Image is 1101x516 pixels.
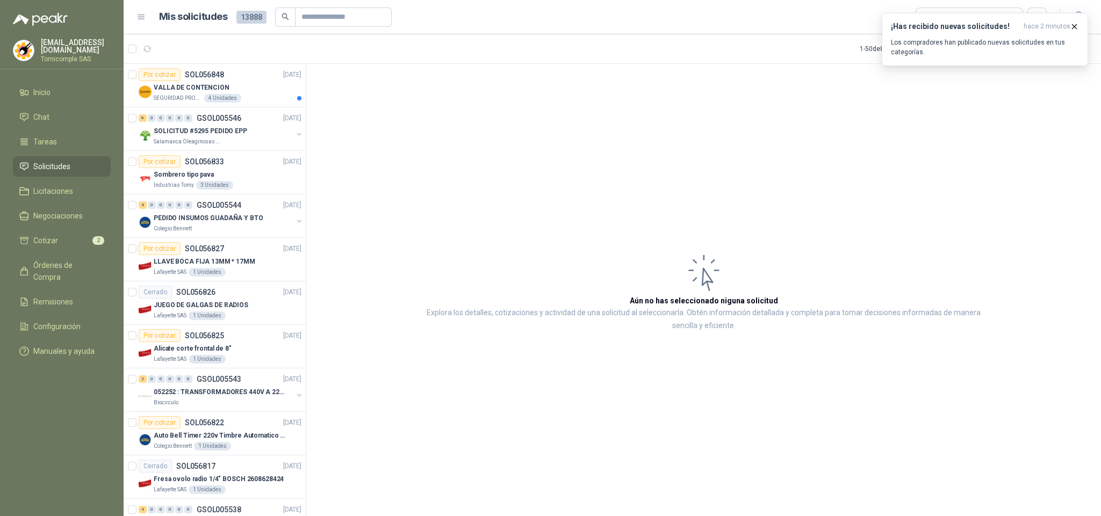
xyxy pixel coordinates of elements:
[189,311,226,320] div: 1 Unidades
[13,292,111,312] a: Remisiones
[13,13,68,26] img: Logo peakr
[283,70,301,80] p: [DATE]
[124,325,306,368] a: Por cotizarSOL056825[DATE] Company LogoAlicate corte frontal de 8"Lafayette SAS1 Unidades
[154,485,186,494] p: Lafayette SAS
[13,230,111,251] a: Cotizar2
[194,442,231,450] div: 1 Unidades
[33,185,73,197] span: Licitaciones
[13,181,111,201] a: Licitaciones
[923,11,945,23] div: Todas
[204,94,241,103] div: 4 Unidades
[139,477,152,490] img: Company Logo
[166,506,174,513] div: 0
[282,13,289,20] span: search
[139,216,152,229] img: Company Logo
[154,387,287,397] p: 052252 : TRANSFORMADORES 440V A 220 V
[139,129,152,142] img: Company Logo
[283,200,301,210] p: [DATE]
[157,201,165,209] div: 0
[236,11,267,24] span: 13888
[33,235,58,246] span: Cotizar
[154,474,284,484] p: Fresa ovolo radio 1/4" BOSCH 2608628424
[159,9,228,25] h1: Mis solicitudes
[139,85,152,98] img: Company Logo
[148,375,156,383] div: 0
[283,331,301,341] p: [DATE]
[124,455,306,499] a: CerradoSOL056817[DATE] Company LogoFresa ovolo radio 1/4" BOSCH 2608628424Lafayette SAS1 Unidades
[33,296,73,308] span: Remisiones
[33,210,83,222] span: Negociaciones
[189,355,226,364] div: 1 Unidades
[139,460,172,473] div: Cerrado
[41,39,111,54] p: [EMAIL_ADDRESS][DOMAIN_NAME]
[139,346,152,359] img: Company Logo
[283,505,301,515] p: [DATE]
[860,40,930,57] div: 1 - 50 de 8500
[154,137,221,146] p: Salamanca Oleaginosas SAS
[154,224,192,233] p: Colegio Bennett
[176,288,215,296] p: SOL056826
[13,107,111,127] a: Chat
[185,71,224,78] p: SOL056848
[175,506,183,513] div: 0
[283,374,301,384] p: [DATE]
[154,431,287,441] p: Auto Bell Timer 220v Timbre Automatico Para Colegios, Indust
[92,236,104,245] span: 2
[33,345,95,357] span: Manuales y ayuda
[139,201,147,209] div: 4
[283,113,301,123] p: [DATE]
[154,83,229,93] p: VALLA DE CONTENCION
[139,286,172,299] div: Cerrado
[154,300,248,310] p: JUEGO DE GALGAS DE RADIOS
[154,344,232,354] p: Alicate corte frontal de 8"
[189,268,226,277] div: 1 Unidades
[154,181,194,190] p: Industrias Tomy
[139,303,152,316] img: Company Logo
[154,355,186,364] p: Lafayette SAS
[139,199,304,233] a: 4 0 0 0 0 0 GSOL005544[DATE] Company LogoPEDIDO INSUMOS GUADAÑA Y BTOColegio Bennett
[139,112,304,146] a: 6 0 0 0 0 0 GSOL005546[DATE] Company LogoSOLICITUD #5295 PEDIDO EPPSalamanca Oleaginosas SAS
[184,375,192,383] div: 0
[33,111,49,123] span: Chat
[33,321,81,332] span: Configuración
[891,38,1079,57] p: Los compradores han publicado nuevas solicitudes en tus categorías.
[13,316,111,337] a: Configuración
[175,201,183,209] div: 0
[139,329,181,342] div: Por cotizar
[124,412,306,455] a: Por cotizarSOL056822[DATE] Company LogoAuto Bell Timer 220v Timbre Automatico Para Colegios, Indu...
[882,13,1088,66] button: ¡Has recibido nuevas solicitudes!hace 2 minutos Los compradores han publicado nuevas solicitudes ...
[139,433,152,446] img: Company Logo
[148,201,156,209] div: 0
[154,268,186,277] p: Lafayette SAS
[13,82,111,103] a: Inicio
[154,257,255,267] p: LLAVE BOCA FIJA 13MM * 17MM
[41,56,111,62] p: Tornicomple SAS
[139,114,147,122] div: 6
[185,419,224,426] p: SOL056822
[124,151,306,194] a: Por cotizarSOL056833[DATE] Company LogoSombrero tipo pavaIndustrias Tomy3 Unidades
[196,181,233,190] div: 3 Unidades
[148,506,156,513] div: 0
[154,311,186,320] p: Lafayette SAS
[154,213,263,223] p: PEDIDO INSUMOS GUADAÑA Y BTO
[630,295,778,307] h3: Aún no has seleccionado niguna solicitud
[124,238,306,281] a: Por cotizarSOL056827[DATE] Company LogoLLAVE BOCA FIJA 13MM * 17MMLafayette SAS1 Unidades
[13,40,34,61] img: Company Logo
[33,136,57,148] span: Tareas
[197,114,241,122] p: GSOL005546
[33,161,70,172] span: Solicitudes
[157,114,165,122] div: 0
[154,170,214,180] p: Sombrero tipo pava
[184,506,192,513] div: 0
[139,375,147,383] div: 2
[139,416,181,429] div: Por cotizar
[185,332,224,339] p: SOL056825
[148,114,156,122] div: 0
[175,375,183,383] div: 0
[139,155,181,168] div: Por cotizar
[185,245,224,252] p: SOL056827
[124,281,306,325] a: CerradoSOL056826[DATE] Company LogoJUEGO DE GALGAS DE RADIOSLafayette SAS1 Unidades
[197,375,241,383] p: GSOL005543
[139,68,181,81] div: Por cotizar
[13,255,111,287] a: Órdenes de Compra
